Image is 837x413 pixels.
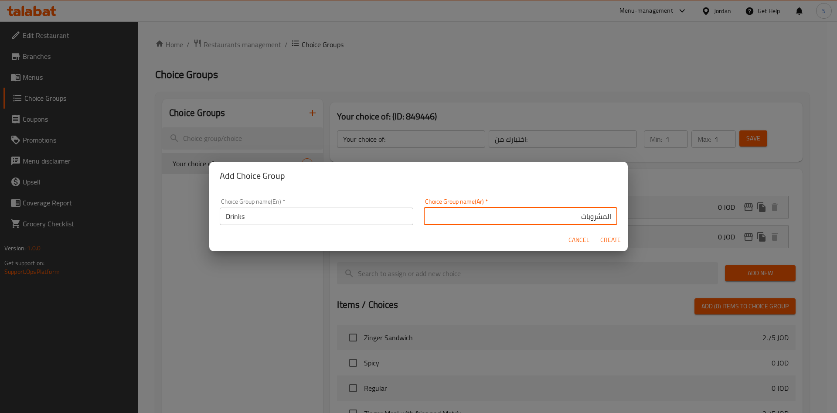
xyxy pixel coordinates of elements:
input: Please enter Choice Group name(en) [220,208,413,225]
span: Cancel [568,235,589,246]
button: Cancel [565,232,593,248]
h2: Add Choice Group [220,169,617,183]
span: Create [600,235,621,246]
input: Please enter Choice Group name(ar) [424,208,617,225]
button: Create [596,232,624,248]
